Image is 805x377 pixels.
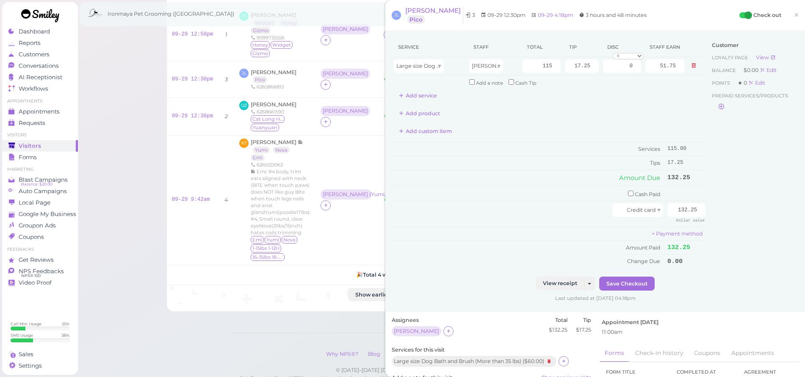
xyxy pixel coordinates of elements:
[231,366,651,374] div: © [DATE]–[DATE] [DOMAIN_NAME], Smiley is a product of Smiley Science Lab Inc.
[321,69,372,80] div: [PERSON_NAME]
[19,362,42,369] span: Settings
[712,91,788,100] span: Prepaid services/products
[11,321,41,327] div: Call Min. Usage
[794,9,799,21] span: ×
[2,197,78,208] a: Local Page
[744,67,760,73] span: $0.00
[19,119,45,127] span: Requests
[19,279,52,286] span: Video Proof
[738,80,748,86] span: ★ 0
[253,76,267,83] a: Pico
[2,254,78,266] a: Get Reviews
[2,117,78,129] a: Requests
[394,328,439,334] div: [PERSON_NAME]
[549,316,567,324] label: Total
[172,31,213,37] a: 09-29 12:58pm
[392,156,665,170] td: Tips
[2,106,78,117] a: Appointments
[2,166,78,172] li: Marketing
[600,344,629,363] a: Forms
[2,26,78,37] a: Dashboard
[298,139,303,145] span: Note
[224,197,228,203] i: 4
[619,174,660,182] span: Amount Due
[2,152,78,163] a: Forms
[251,27,271,34] a: Gizmo
[11,333,33,338] div: SMS Usage
[19,154,37,161] span: Forms
[2,98,78,104] li: Appointments
[323,191,369,197] div: [PERSON_NAME] ( Yumi, Nova )
[251,236,264,244] span: Emi
[251,101,296,108] a: [PERSON_NAME]
[19,351,33,358] span: Sales
[251,34,310,41] div: 9099735556
[392,89,444,103] button: Add service
[665,156,708,170] td: 17.25
[108,2,234,26] span: Ironmaya Pet Grooming ([GEOGRAPHIC_DATA])
[251,161,310,168] div: 6265123062
[19,62,59,69] span: Conversations
[384,114,403,119] a: 4:18pm
[21,181,53,188] span: Balance: $20.00
[172,272,601,278] h5: 🎉 Total 4 visits [DATE].
[392,142,665,156] td: Services
[665,142,708,156] td: 115.00
[19,188,67,195] span: Auto Campaigns
[19,74,62,81] span: AI Receptionist
[667,244,690,251] span: 132.25
[2,277,78,288] a: Video Proof
[712,67,737,73] span: Balance
[19,51,50,58] span: Customers
[239,69,249,78] span: JL
[712,80,731,86] span: Points
[62,321,69,327] div: 25 %
[392,295,799,302] div: Last updated at [DATE] 04:18pm
[239,139,249,148] span: KT
[405,6,461,14] span: [PERSON_NAME]
[2,49,78,60] a: Customers
[323,71,368,77] div: [PERSON_NAME]
[251,244,281,252] span: 1-15lbs 1-12H
[599,277,655,290] button: Save Checkout
[538,12,573,18] a: 09-29 4:18pm
[384,77,403,83] a: 4:18pm
[322,351,362,357] a: Why NPS®?
[225,76,228,83] i: 3
[265,236,281,244] span: Yumi
[479,11,528,19] li: 09-29 12:30pm
[2,72,78,83] a: AI Receptionist
[2,220,78,231] a: Groupon Ads
[2,266,78,277] a: NPS Feedbacks NPS® 100
[549,326,567,334] div: $132.25
[2,60,78,72] a: Conversations
[2,132,78,138] li: Visitors
[392,316,419,324] label: Assignees
[577,11,649,19] li: 3 hours and 48 minutes
[672,217,705,224] div: Dollar value
[602,319,658,326] label: Appointment [DATE]
[760,67,777,73] a: Edit
[19,85,48,92] span: Workflows
[2,349,78,360] a: Sales
[271,41,293,49] span: Widget
[392,107,447,120] button: Add product
[2,208,78,220] a: Google My Business
[19,108,60,115] span: Appointments
[476,80,503,86] small: Add a note
[748,80,765,86] div: Edit
[753,11,781,19] label: Check out
[712,55,750,61] span: Loyalty page
[2,83,78,94] a: Workflows
[576,326,591,334] div: $17.25
[21,272,41,279] span: NPS® 100
[520,37,563,57] th: Total
[563,37,601,57] th: Tip
[407,15,425,24] a: Pico
[323,26,368,32] div: [PERSON_NAME]
[2,231,78,243] a: Coupons
[172,113,213,119] a: 09-29 12:30pm
[321,24,372,35] div: [PERSON_NAME]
